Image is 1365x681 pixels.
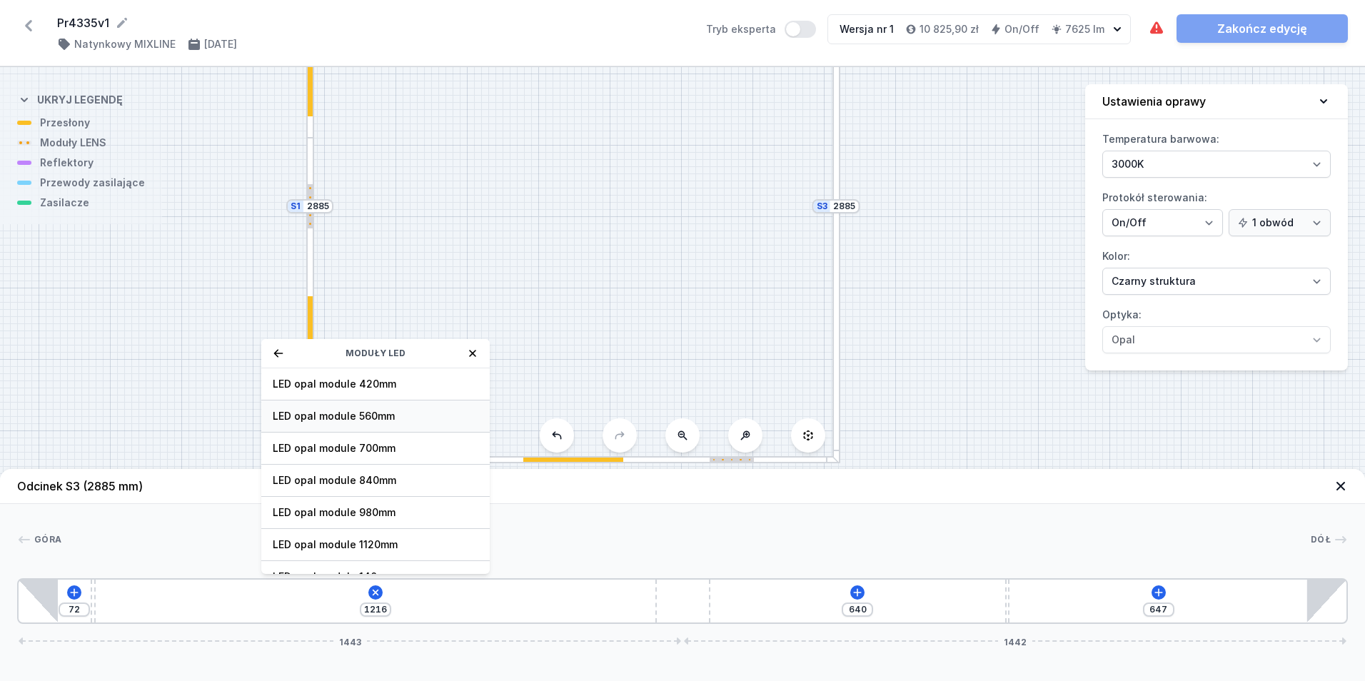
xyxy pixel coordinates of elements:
[1102,245,1331,295] label: Kolor:
[1004,22,1039,36] h4: On/Off
[37,93,123,107] h4: Ukryj legendę
[273,409,478,423] span: LED opal module 560mm
[1102,303,1331,353] label: Optyka:
[63,604,86,615] input: Wymiar [mm]
[273,377,478,391] span: LED opal module 420mm
[1229,209,1331,236] select: Protokół sterowania:
[83,479,143,493] span: (2885 mm)
[846,604,869,615] input: Wymiar [mm]
[34,534,61,545] span: Góra
[1102,128,1331,178] label: Temperatura barwowa:
[17,81,123,116] button: Ukryj legendę
[364,604,387,615] input: Wymiar [mm]
[1102,151,1331,178] select: Temperatura barwowa:
[840,22,894,36] div: Wersja nr 1
[706,21,816,38] label: Tryb eksperta
[833,201,856,212] input: Wymiar [mm]
[1102,268,1331,295] select: Kolor:
[346,348,406,359] span: Moduły LED
[17,478,143,495] h4: Odcinek S3
[273,570,478,584] span: LED opal module 140mm
[57,14,689,31] form: Pr4335v1
[273,473,478,488] span: LED opal module 840mm
[273,441,478,455] span: LED opal module 700mm
[1102,186,1331,236] label: Protokół sterowania:
[1102,326,1331,353] select: Optyka:
[273,348,284,359] button: Wróć do listy kategorii
[1311,534,1331,545] span: Dół
[998,637,1032,645] span: 1442
[306,201,329,212] input: Wymiar [mm]
[1147,604,1170,615] input: Wymiar [mm]
[1085,84,1348,119] button: Ustawienia oprawy
[1102,93,1206,110] h4: Ustawienia oprawy
[785,21,816,38] button: Tryb eksperta
[1102,209,1223,236] select: Protokół sterowania:
[467,348,478,359] button: Zamknij okno
[1065,22,1104,36] h4: 7625 lm
[333,637,367,645] span: 1443
[1152,585,1166,600] button: Dodaj element
[204,37,237,51] h4: [DATE]
[67,585,81,600] button: Dodaj element
[920,22,979,36] h4: 10 825,90 zł
[273,538,478,552] span: LED opal module 1120mm
[115,16,129,30] button: Edytuj nazwę projektu
[74,37,176,51] h4: Natynkowy MIXLINE
[827,14,1131,44] button: Wersja nr 110 825,90 złOn/Off7625 lm
[273,505,478,520] span: LED opal module 980mm
[850,585,865,600] button: Dodaj element
[365,582,385,602] button: Dodaj element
